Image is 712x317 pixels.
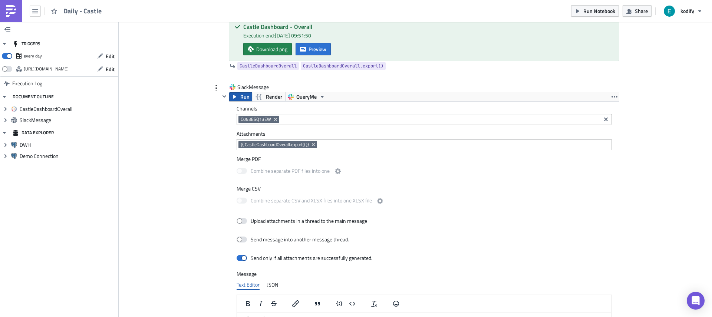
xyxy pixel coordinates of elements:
button: Remove Tag [310,141,317,148]
button: Edit [93,63,118,75]
img: PushMetrics [5,5,17,17]
body: Rich Text Area. Press ALT-0 for help. [3,3,387,9]
div: Send only if all attachments are successfully generated. [251,255,372,261]
label: Combine separate PDF files into one [237,167,342,176]
button: kodify [659,3,706,19]
span: SlackMessage [237,83,270,91]
a: Download png [243,43,292,55]
button: Italic [254,298,267,309]
body: Rich Text Area. Press ALT-0 for help. [3,3,371,9]
div: https://pushmetrics.io/api/v1/report/dNL4zGwoM8/webhook?token=db5d411e1a684f6a9d6384f59165b800 [24,63,69,75]
a: CastleDashboardOverall [237,62,299,70]
span: Run [240,92,250,101]
div: every day [24,50,42,62]
button: Insert/edit link [289,298,302,309]
div: TRIGGERS [13,37,40,50]
button: Remove Tag [273,116,279,123]
button: Preview [296,43,331,55]
button: Share [623,5,652,17]
button: Run Notebook [571,5,619,17]
label: Send message into another message thread. [237,236,350,243]
label: Attachments [237,131,612,137]
div: JSON [267,279,278,290]
span: CastleDashboardOverall.export() [303,62,383,70]
span: CastleDashboardOverall [240,62,297,70]
button: Hide content [220,92,229,101]
a: CastleDashboardOverall.export() [301,62,386,70]
button: Emojis [390,298,402,309]
h5: Castle Dashboard - Overall [243,24,613,30]
label: Upload attachments in a thread to the main message [237,218,367,224]
span: C063ESQ13EW [241,116,271,122]
label: Merge PDF [237,156,612,162]
span: Edit [106,52,115,60]
span: Execution Log [12,77,42,90]
button: Strikethrough [267,298,280,309]
label: Channels [237,105,612,112]
div: Execution end: [DATE] 09:51:50 [243,32,613,39]
span: Daily - Castle [63,7,102,15]
span: kodify [680,7,694,15]
span: QueryMe [296,92,317,101]
button: Bold [241,298,254,309]
p: Litigation daily report [3,3,387,9]
p: Daily Castle Status Report. [3,3,371,9]
span: Render [266,92,282,101]
div: Open Intercom Messenger [687,292,705,310]
label: Message [237,271,612,277]
div: DATA EXPLORER [13,126,54,139]
button: Run [229,92,252,101]
button: Insert code line [333,298,346,309]
img: Avatar [663,5,676,17]
button: Clear selected items [601,115,610,124]
span: Share [635,7,648,15]
button: Insert code block [346,298,359,309]
div: DOCUMENT OUTLINE [13,90,54,103]
span: Run Notebook [583,7,615,15]
button: Blockquote [311,298,324,309]
button: QueryMe [285,92,328,101]
label: Merge CSV [237,185,612,192]
span: Edit [106,65,115,73]
span: CastleDashboardOverall [20,106,116,112]
span: SlackMessage [20,117,116,123]
div: Text Editor [237,279,260,290]
button: Combine separate CSV and XLSX files into one XLSX file [376,197,385,205]
label: Combine separate CSV and XLSX files into one XLSX file [237,197,385,206]
button: Clear formatting [368,298,380,309]
button: Combine separate PDF files into one [333,167,342,176]
span: Preview [309,45,326,53]
span: Download png [256,45,287,53]
span: {{ CastleDashboardOverall.export() }} [241,142,309,148]
button: Render [252,92,286,101]
span: DWH [20,142,116,148]
button: Edit [93,50,118,62]
span: Demo Connection [20,153,116,159]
